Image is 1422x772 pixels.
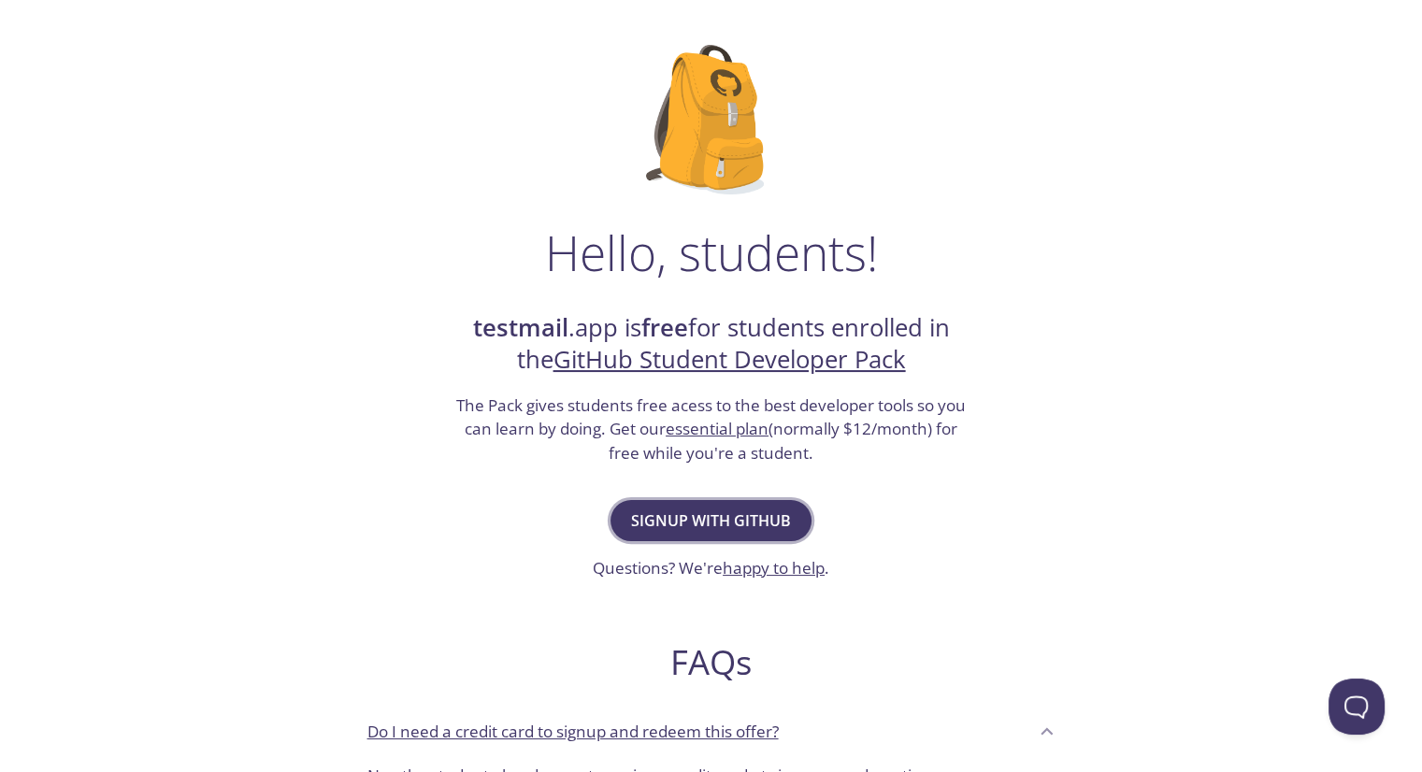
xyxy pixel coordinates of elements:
img: github-student-backpack.png [646,45,776,194]
h2: FAQs [352,641,1070,683]
h3: The Pack gives students free acess to the best developer tools so you can learn by doing. Get our... [454,393,969,465]
p: Do I need a credit card to signup and redeem this offer? [367,720,779,744]
h3: Questions? We're . [593,556,829,580]
strong: testmail [473,311,568,344]
a: essential plan [666,418,768,439]
iframe: Help Scout Beacon - Open [1329,679,1385,735]
strong: free [641,311,688,344]
h1: Hello, students! [545,224,878,280]
h2: .app is for students enrolled in the [454,312,969,377]
div: Do I need a credit card to signup and redeem this offer? [352,706,1070,756]
span: Signup with GitHub [631,508,791,534]
button: Signup with GitHub [610,500,812,541]
a: happy to help [723,557,825,579]
a: GitHub Student Developer Pack [553,343,906,376]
